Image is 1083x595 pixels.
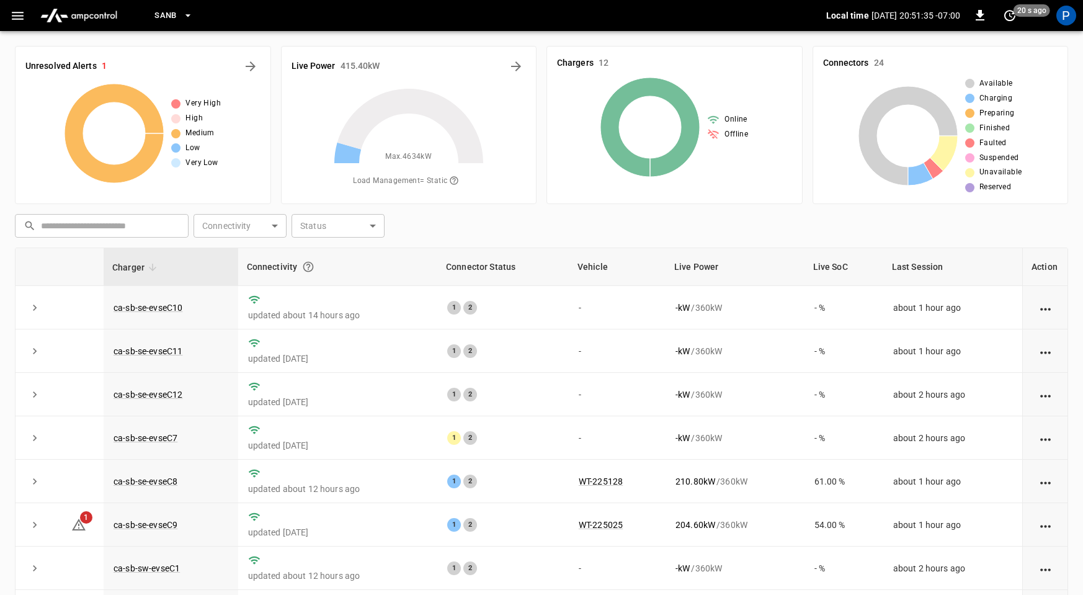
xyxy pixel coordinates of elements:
[569,329,666,373] td: -
[979,166,1022,179] span: Unavailable
[666,248,804,286] th: Live Power
[675,519,795,531] div: / 360 kW
[25,429,44,447] button: expand row
[463,518,477,532] div: 2
[292,60,336,73] h6: Live Power
[241,56,261,76] button: All Alerts
[1014,4,1050,17] span: 20 s ago
[248,483,427,495] p: updated about 12 hours ago
[25,60,97,73] h6: Unresolved Alerts
[114,520,177,530] a: ca-sb-se-evseC9
[579,476,623,486] a: WT-225128
[823,56,869,70] h6: Connectors
[675,519,715,531] p: 204.60 kW
[883,248,1022,286] th: Last Session
[385,151,432,163] span: Max. 4634 kW
[675,302,690,314] p: - kW
[883,460,1022,503] td: about 1 hour ago
[1000,6,1020,25] button: set refresh interval
[883,286,1022,329] td: about 1 hour ago
[569,373,666,416] td: -
[248,570,427,582] p: updated about 12 hours ago
[883,416,1022,460] td: about 2 hours ago
[979,181,1011,194] span: Reserved
[444,171,464,192] button: The system is using AmpEdge-configured limits for static load managment. Depending on your config...
[804,286,883,329] td: - %
[1038,519,1053,531] div: action cell options
[25,516,44,534] button: expand row
[248,396,427,408] p: updated [DATE]
[185,127,214,140] span: Medium
[724,114,747,126] span: Online
[506,56,526,76] button: Energy Overview
[463,301,477,315] div: 2
[35,4,122,27] img: ampcontrol.io logo
[25,342,44,360] button: expand row
[25,298,44,317] button: expand row
[1056,6,1076,25] div: profile-icon
[341,60,380,73] h6: 415.40 kW
[1038,432,1053,444] div: action cell options
[1038,562,1053,575] div: action cell options
[804,547,883,590] td: - %
[1038,388,1053,401] div: action cell options
[557,56,594,70] h6: Chargers
[804,373,883,416] td: - %
[248,309,427,321] p: updated about 14 hours ago
[25,385,44,404] button: expand row
[80,511,92,524] span: 1
[463,431,477,445] div: 2
[114,346,182,356] a: ca-sb-se-evseC11
[112,260,161,275] span: Charger
[675,345,690,357] p: - kW
[675,302,795,314] div: / 360 kW
[871,9,960,22] p: [DATE] 20:51:35 -07:00
[675,345,795,357] div: / 360 kW
[569,416,666,460] td: -
[804,248,883,286] th: Live SoC
[71,519,86,529] a: 1
[447,431,461,445] div: 1
[979,122,1010,135] span: Finished
[979,78,1013,90] span: Available
[883,373,1022,416] td: about 2 hours ago
[447,561,461,575] div: 1
[675,475,795,488] div: / 360 kW
[979,137,1007,150] span: Faulted
[1022,248,1067,286] th: Action
[804,460,883,503] td: 61.00 %
[1038,345,1053,357] div: action cell options
[463,475,477,488] div: 2
[599,56,608,70] h6: 12
[447,344,461,358] div: 1
[826,9,869,22] p: Local time
[248,526,427,539] p: updated [DATE]
[569,286,666,329] td: -
[979,92,1012,105] span: Charging
[569,547,666,590] td: -
[437,248,569,286] th: Connector Status
[185,157,218,169] span: Very Low
[114,433,177,443] a: ca-sb-se-evseC7
[154,9,177,23] span: SanB
[447,388,461,401] div: 1
[675,475,715,488] p: 210.80 kW
[804,329,883,373] td: - %
[675,388,795,401] div: / 360 kW
[248,352,427,365] p: updated [DATE]
[149,4,198,28] button: SanB
[569,248,666,286] th: Vehicle
[979,107,1015,120] span: Preparing
[883,503,1022,547] td: about 1 hour ago
[675,432,690,444] p: - kW
[463,344,477,358] div: 2
[353,171,464,192] span: Load Management = Static
[463,388,477,401] div: 2
[1038,302,1053,314] div: action cell options
[248,439,427,452] p: updated [DATE]
[102,60,107,73] h6: 1
[247,256,429,278] div: Connectivity
[979,152,1019,164] span: Suspended
[185,142,200,154] span: Low
[114,563,180,573] a: ca-sb-sw-evseC1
